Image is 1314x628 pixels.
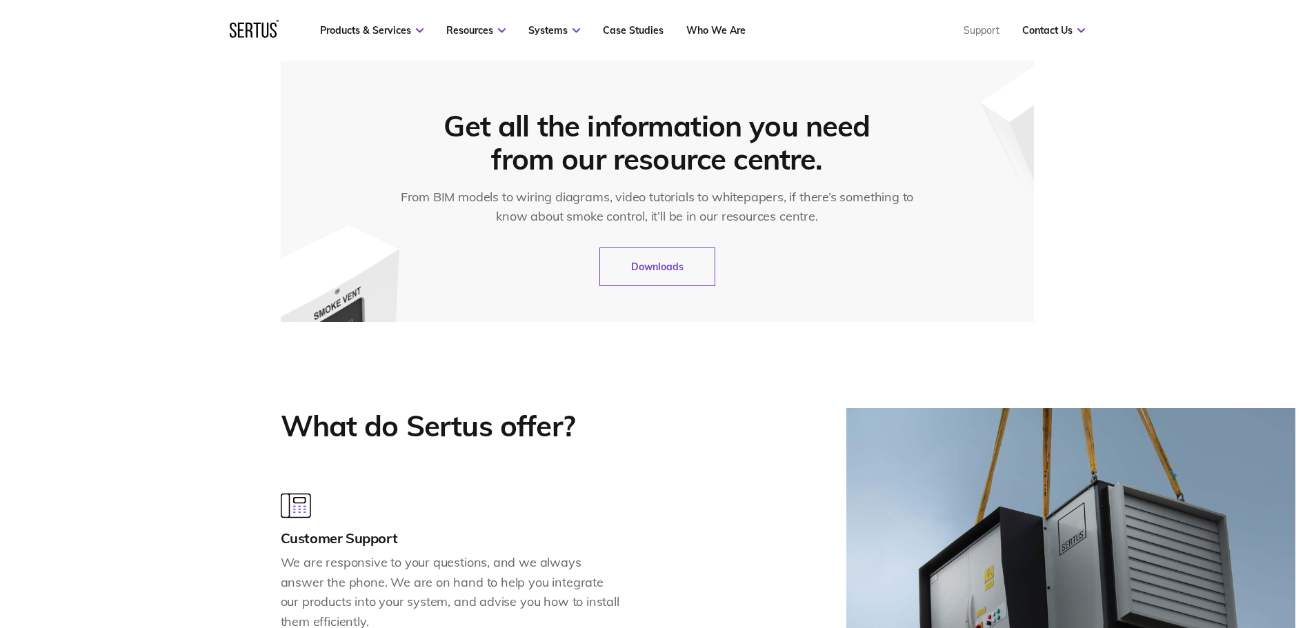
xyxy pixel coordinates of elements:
[392,188,922,226] div: From BIM models to wiring diagrams, video tutorials to whitepapers, if there’s something to know ...
[686,24,746,37] a: Who We Are
[434,110,881,176] div: Get all the information you need from our resource centre.
[1066,468,1314,628] iframe: Chat Widget
[281,493,311,518] img: Icon
[599,247,715,286] a: Downloads
[446,24,506,37] a: Resources
[320,24,424,37] a: Products & Services
[528,24,580,37] a: Systems
[1022,24,1085,37] a: Contact Us
[964,24,999,37] a: Support
[603,24,664,37] a: Case Studies
[281,529,622,547] h3: Customer Support
[281,408,575,445] h2: What do Sertus offer?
